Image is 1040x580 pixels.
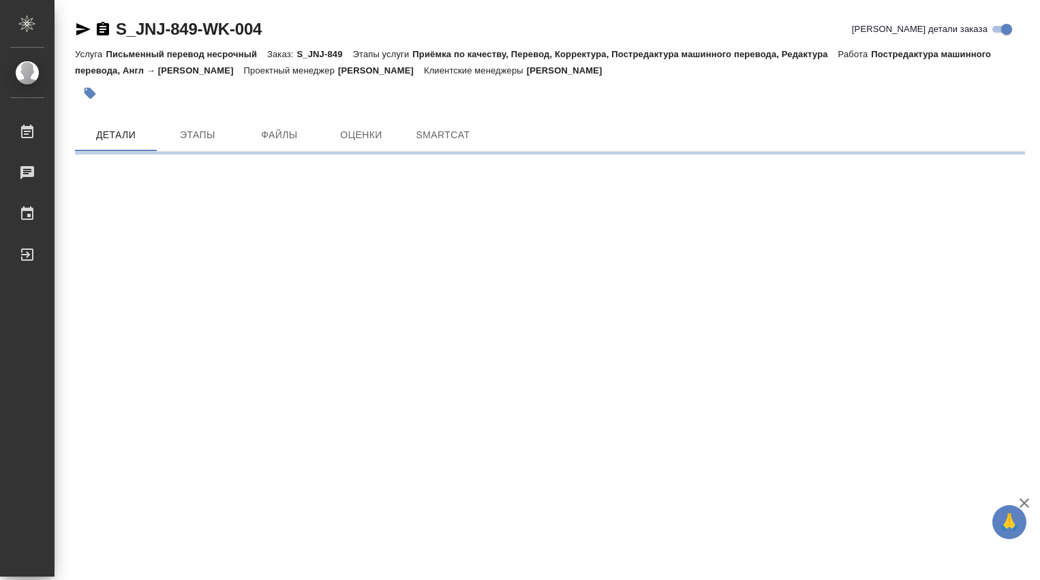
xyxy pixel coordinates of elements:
[106,49,267,59] p: Письменный перевод несрочный
[83,127,149,144] span: Детали
[75,21,91,37] button: Скопировать ссылку для ЯМессенджера
[165,127,230,144] span: Этапы
[852,22,988,36] span: [PERSON_NAME] детали заказа
[412,49,838,59] p: Приёмка по качеству, Перевод, Корректура, Постредактура машинного перевода, Редактура
[992,505,1026,539] button: 🙏
[75,78,105,108] button: Добавить тэг
[410,127,476,144] span: SmartCat
[527,65,613,76] p: [PERSON_NAME]
[328,127,394,144] span: Оценки
[424,65,527,76] p: Клиентские менеджеры
[247,127,312,144] span: Файлы
[75,49,106,59] p: Услуга
[353,49,413,59] p: Этапы услуги
[116,20,262,38] a: S_JNJ-849-WK-004
[95,21,111,37] button: Скопировать ссылку
[338,65,424,76] p: [PERSON_NAME]
[998,508,1021,536] span: 🙏
[267,49,296,59] p: Заказ:
[296,49,352,59] p: S_JNJ-849
[244,65,338,76] p: Проектный менеджер
[838,49,872,59] p: Работа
